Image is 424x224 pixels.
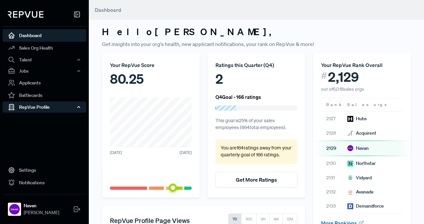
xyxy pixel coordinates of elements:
[3,101,86,113] button: RepVue Profile
[215,94,261,100] h6: Q4 Goal - 166 ratings
[215,172,297,188] button: Get More Ratings
[8,11,43,18] img: RepVue
[3,77,86,89] a: Applicants
[326,102,342,108] span: Rank
[95,7,121,13] span: Dashboard
[221,145,292,159] p: You are 164 ratings away from your quarterly goal of 166 ratings .
[326,115,342,122] span: 2127
[24,202,59,209] strong: Navan
[102,26,411,37] h3: Hello [PERSON_NAME] ,
[3,29,86,42] a: Dashboard
[328,69,359,85] span: 2,129
[321,69,327,82] span: #
[347,160,376,167] div: Northstar
[347,115,367,122] div: Hubs
[110,150,122,156] span: [DATE]
[347,203,384,210] div: Demandforce
[215,61,297,69] div: Ratings this Quarter ( Q4 )
[321,86,364,92] span: out of 6,018 sales orgs
[3,194,86,219] a: NavanNavan[PERSON_NAME]
[9,204,20,214] img: Navan
[326,130,342,137] span: 2128
[326,145,342,152] span: 2129
[347,145,353,151] img: Navan
[347,145,369,152] div: Navan
[215,117,297,131] p: This goal is 25 % of your sales employees ( 664 total employees).
[326,189,342,195] span: 2132
[3,176,86,189] a: Notifications
[3,42,86,54] a: Sales Org Health
[110,69,192,89] div: 80.25
[347,161,353,167] img: Northstar
[347,189,374,195] div: Avanade
[347,174,372,181] div: Vidyard
[326,174,342,181] span: 2131
[110,61,192,69] div: Your RepVue Score
[180,150,192,156] span: [DATE]
[3,164,86,176] a: Settings
[3,65,86,77] button: Jobs
[24,209,59,216] span: [PERSON_NAME]
[321,62,383,68] span: Your RepVue Rank Overall
[347,130,376,137] div: Acquirent
[347,189,353,195] img: Avanade
[326,203,342,210] span: 2133
[347,102,388,108] span: Sales orgs
[3,54,86,65] button: Talent
[347,116,353,122] img: Hubs
[347,130,353,136] img: Acquirent
[102,40,411,48] p: Get insights into your org's health, new applicant notifications, your rank on RepVue & more!
[3,89,86,101] a: Battlecards
[215,69,297,89] div: 2
[347,175,353,181] img: Vidyard
[347,203,353,209] img: Demandforce
[326,160,342,167] span: 2130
